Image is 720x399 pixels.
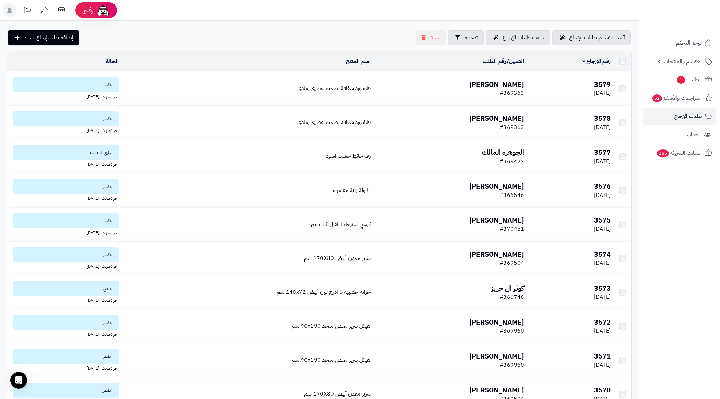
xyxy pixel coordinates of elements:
b: [PERSON_NAME] [469,317,524,327]
a: سرير معدن أبيض 170X80 سم [304,254,371,262]
span: مكتمل [13,383,119,398]
b: 3577 [594,147,611,157]
span: السلات المتروكة [656,148,702,158]
div: اخر تحديث: [DATE] [10,296,119,303]
span: #369960 [500,361,524,369]
span: مكتمل [13,179,119,194]
a: تحديثات المنصة [18,3,36,19]
span: [DATE] [594,293,611,301]
b: 3575 [594,215,611,225]
span: 286 [657,149,669,157]
b: 3571 [594,351,611,361]
b: الجوهره المالك [482,147,524,157]
span: [DATE] [594,225,611,233]
a: رقم الطلب [483,57,507,65]
b: 3576 [594,181,611,191]
span: #369363 [500,123,524,132]
span: رفيق [82,6,93,15]
button: تصفية [448,30,484,45]
a: طاولة زينة مع مرآة [333,186,371,194]
span: أسباب تقديم طلبات الإرجاع [569,34,625,42]
span: حذف [428,34,440,42]
a: هيكل سرير معدني منجد 90x190 سم [292,356,371,364]
span: الطلبات [676,75,702,84]
a: طلبات الإرجاع [643,108,716,125]
b: 3570 [594,385,611,395]
img: logo-2.png [673,19,713,34]
span: #369960 [500,327,524,335]
a: فازة ورد شفافة تصميم عصري رمادي [297,118,371,126]
span: #366746 [500,293,524,301]
span: #370451 [500,225,524,233]
span: [DATE] [594,259,611,267]
div: اخر تحديث: [DATE] [10,228,119,236]
a: الطلبات1 [643,71,716,88]
b: 3572 [594,317,611,327]
a: المراجعات والأسئلة52 [643,90,716,106]
span: جاري المعالجه [13,145,119,160]
span: #369504 [500,259,524,267]
span: #366546 [500,191,524,199]
span: مكتمل [13,247,119,262]
span: [DATE] [594,157,611,165]
a: فازة ورد شفافة تصميم عصري رمادي [297,84,371,92]
span: [DATE] [594,89,611,97]
a: العميل [509,57,524,65]
a: رف حائط خشب اسود [326,152,371,160]
div: اخر تحديث: [DATE] [10,330,119,337]
a: إضافة طلب إرجاع جديد [8,30,79,45]
b: [PERSON_NAME] [469,79,524,90]
span: 1 [677,76,685,84]
button: حذف [416,30,446,45]
div: اخر تحديث: [DATE] [10,92,119,100]
a: الحالة [106,57,119,65]
a: خزانة خشبية 6 أدرج لون أبيض 140x72 سم [277,288,371,296]
span: تصفية [465,34,478,42]
b: 3573 [594,283,611,293]
a: العملاء [643,126,716,143]
span: الأقسام والمنتجات [664,56,702,66]
b: كوثر ال حريز [491,283,524,293]
b: [PERSON_NAME] [469,215,524,225]
span: سرير معدن أبيض 170X80 سم [304,390,371,398]
span: 52 [652,94,662,102]
span: المراجعات والأسئلة [651,93,702,103]
div: Open Intercom Messenger [10,372,27,389]
a: هيكل سرير معدني منجد 90x190 سم [292,322,371,330]
span: حالات طلبات الإرجاع [503,34,544,42]
div: اخر تحديث: [DATE] [10,126,119,134]
div: اخر تحديث: [DATE] [10,262,119,270]
a: رقم الإرجاع [582,57,611,65]
span: مكتمل [13,349,119,364]
span: مكتمل [13,111,119,126]
b: [PERSON_NAME] [469,351,524,361]
a: اسم المنتج [346,57,371,65]
span: [DATE] [594,327,611,335]
b: [PERSON_NAME] [469,181,524,191]
span: لوحة التحكم [676,38,702,48]
a: كرسي استرخاء أطفال ثابت بيج [311,220,371,228]
span: #369363 [500,89,524,97]
b: [PERSON_NAME] [469,249,524,260]
span: [DATE] [594,361,611,369]
td: / [373,51,527,71]
span: #369427 [500,157,524,165]
b: 3579 [594,79,611,90]
span: طلبات الإرجاع [674,111,702,121]
img: ai-face.png [96,3,110,17]
b: [PERSON_NAME] [469,113,524,124]
a: حالات طلبات الإرجاع [486,30,550,45]
a: أسباب تقديم طلبات الإرجاع [552,30,631,45]
b: [PERSON_NAME] [469,385,524,395]
span: [DATE] [594,123,611,132]
span: مكتمل [13,77,119,92]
